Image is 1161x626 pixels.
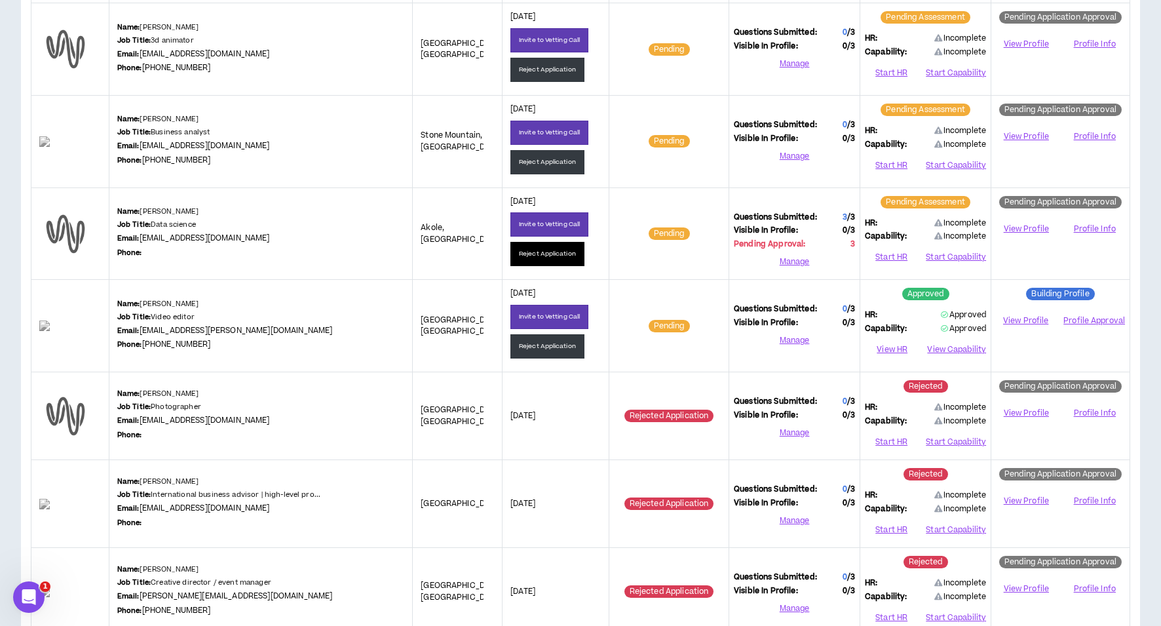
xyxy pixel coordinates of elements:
[142,62,211,73] a: [PHONE_NUMBER]
[117,114,199,125] p: [PERSON_NAME]
[421,315,504,338] span: [GEOGRAPHIC_DATA] , [GEOGRAPHIC_DATA]
[140,325,333,336] a: [EMAIL_ADDRESS][PERSON_NAME][DOMAIN_NAME]
[934,218,987,229] span: Incomplete
[934,416,987,427] span: Incomplete
[847,572,855,583] span: / 3
[39,208,92,260] img: default-user-profile.png
[734,225,798,237] span: Visible In Profile:
[510,104,601,115] p: [DATE]
[934,490,987,501] span: Incomplete
[510,305,588,329] button: Invite to Vetting Call
[117,389,199,399] p: [PERSON_NAME]
[421,130,501,153] span: Stone Mountain , [GEOGRAPHIC_DATA]
[734,317,798,329] span: Visible In Profile:
[510,212,588,237] button: Invite to Vetting Call
[926,520,986,539] button: Start Capability
[117,35,151,45] b: Job Title:
[999,468,1122,480] sup: Pending Application Approval
[117,416,140,425] b: Email:
[117,402,201,412] p: Photographer
[117,577,271,588] p: Creative director / event manager
[117,591,140,601] b: Email:
[865,340,919,360] button: View HR
[510,28,588,52] button: Invite to Vetting Call
[734,303,817,315] span: Questions Submitted:
[117,299,140,309] b: Name:
[996,402,1056,425] a: View Profile
[117,477,140,486] b: Name:
[1065,35,1125,54] button: Profile Info
[996,309,1056,332] a: View Profile
[734,41,798,52] span: Visible In Profile:
[117,312,151,322] b: Job Title:
[117,233,140,243] b: Email:
[934,47,987,58] span: Incomplete
[941,309,986,321] span: Approved
[926,64,986,83] button: Start Capability
[13,581,45,613] iframe: Intercom live chat
[734,119,817,131] span: Questions Submitted:
[934,125,987,137] span: Incomplete
[1065,127,1125,147] button: Profile Info
[117,564,199,575] p: [PERSON_NAME]
[117,248,142,258] b: Phone:
[140,49,270,60] a: [EMAIL_ADDRESS][DOMAIN_NAME]
[142,155,211,166] a: [PHONE_NUMBER]
[847,585,855,597] span: / 3
[999,380,1122,393] sup: Pending Application Approval
[843,41,855,52] span: 0
[117,220,196,230] p: Data science
[865,218,877,229] span: HR:
[734,212,817,224] span: Questions Submitted:
[847,498,855,509] span: / 3
[843,317,855,329] span: 0
[421,580,504,603] span: [GEOGRAPHIC_DATA] , [GEOGRAPHIC_DATA]
[117,389,140,399] b: Name:
[117,312,195,323] p: Video editor
[847,484,855,495] span: / 3
[140,233,270,244] a: [EMAIL_ADDRESS][DOMAIN_NAME]
[1065,492,1125,511] button: Profile Info
[39,23,92,75] img: default-user-profile.png
[934,139,987,150] span: Incomplete
[734,410,798,421] span: Visible In Profile:
[510,242,584,266] button: Reject Application
[140,415,270,426] a: [EMAIL_ADDRESS][DOMAIN_NAME]
[117,155,142,165] b: Phone:
[847,133,855,144] span: / 3
[117,206,140,216] b: Name:
[902,288,949,300] sup: Approved
[847,317,855,328] span: / 3
[142,605,211,616] a: [PHONE_NUMBER]
[847,41,855,52] span: / 3
[734,331,855,351] button: Manage
[734,599,855,619] button: Manage
[865,248,918,267] button: Start HR
[996,125,1056,148] a: View Profile
[904,380,948,393] sup: Rejected
[510,288,601,300] p: [DATE]
[843,133,855,145] span: 0
[934,591,987,602] span: Incomplete
[843,212,847,223] span: 3
[865,64,918,83] button: Start HR
[843,498,855,509] span: 0
[847,410,855,421] span: / 3
[865,155,918,175] button: Start HR
[649,135,690,147] sup: Pending
[140,591,333,602] a: [PERSON_NAME][EMAIL_ADDRESS][DOMAIN_NAME]
[847,225,855,236] span: / 3
[140,503,270,514] a: [EMAIL_ADDRESS][DOMAIN_NAME]
[421,38,504,61] span: [GEOGRAPHIC_DATA] , [GEOGRAPHIC_DATA]
[117,490,151,499] b: Job Title:
[117,490,320,500] p: International business advisor | high-level pro...
[1026,288,1094,300] sup: Building Profile
[734,27,817,39] span: Questions Submitted:
[999,556,1122,568] sup: Pending Application Approval
[999,11,1122,24] sup: Pending Application Approval
[117,22,199,33] p: [PERSON_NAME]
[510,58,584,82] button: Reject Application
[865,323,907,335] span: Capability:
[865,591,907,603] span: Capability:
[926,432,986,452] button: Start Capability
